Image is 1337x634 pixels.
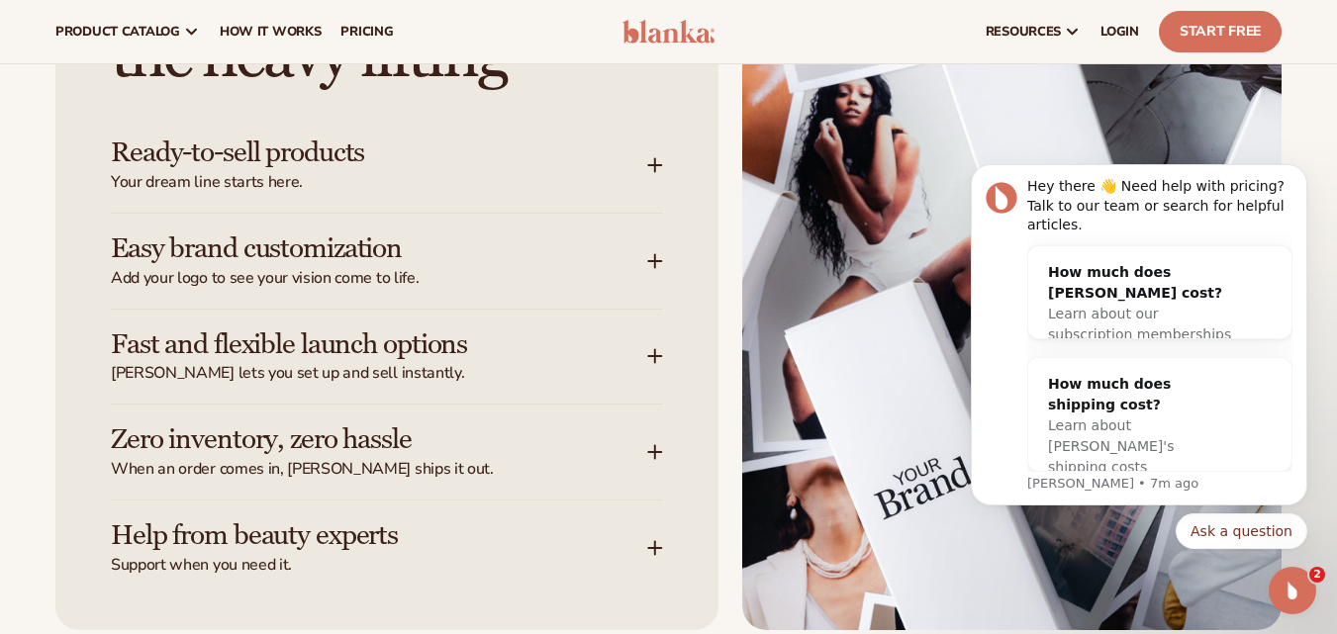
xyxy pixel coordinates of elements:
iframe: Intercom live chat [1269,567,1316,614]
span: pricing [340,24,393,40]
span: 2 [1309,567,1325,583]
h3: Help from beauty experts [111,520,588,551]
span: [PERSON_NAME] lets you set up and sell instantly. [111,363,647,384]
span: resources [986,24,1061,40]
h3: Zero inventory, zero hassle [111,424,588,455]
span: How It Works [220,24,322,40]
span: Support when you need it. [111,555,647,576]
span: product catalog [55,24,180,40]
span: LOGIN [1100,24,1139,40]
span: Your dream line starts here. [111,172,647,193]
h3: Ready-to-sell products [111,137,588,168]
iframe: Intercom notifications message [941,119,1337,581]
span: When an order comes in, [PERSON_NAME] ships it out. [111,459,647,480]
span: Add your logo to see your vision come to life. [111,268,647,289]
a: Start Free [1159,11,1282,52]
h3: Fast and flexible launch options [111,329,588,360]
img: logo [622,20,716,44]
h3: Easy brand customization [111,233,588,264]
